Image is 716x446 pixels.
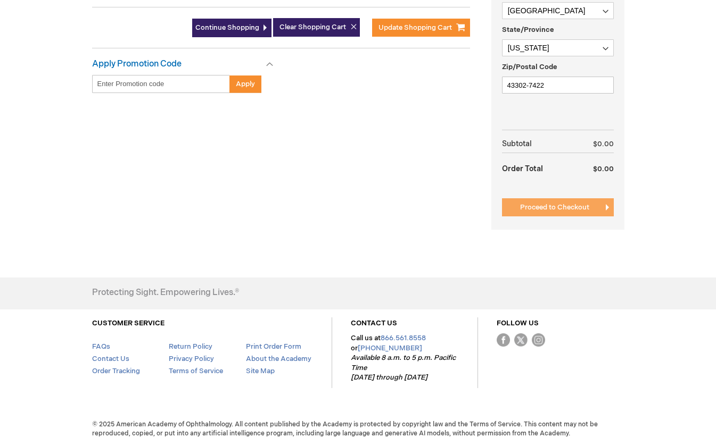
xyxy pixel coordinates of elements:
span: Proceed to Checkout [520,203,589,212]
em: Available 8 a.m. to 5 p.m. Pacific Time [DATE] through [DATE] [351,354,456,382]
button: Update Shopping Cart [372,19,470,37]
a: About the Academy [246,355,311,363]
a: Print Order Form [246,342,301,351]
button: Apply [229,75,261,93]
a: [PHONE_NUMBER] [358,344,422,352]
span: Continue Shopping [195,23,259,32]
a: Continue Shopping [192,19,271,37]
img: instagram [532,333,545,347]
a: Terms of Service [169,367,223,375]
a: CONTACT US [351,319,397,327]
img: Twitter [514,333,528,347]
span: Update Shopping Cart [378,23,452,32]
strong: Order Total [502,159,543,178]
span: Zip/Postal Code [502,63,557,71]
a: Return Policy [169,342,212,351]
span: Apply [236,80,255,88]
span: State/Province [502,26,554,34]
a: Site Map [246,367,275,375]
a: 866.561.8558 [381,334,426,342]
a: FAQs [92,342,110,351]
span: $0.00 [593,140,614,148]
span: Clear Shopping Cart [279,23,346,31]
button: Clear Shopping Cart [273,18,360,37]
strong: Apply Promotion Code [92,59,182,69]
button: Proceed to Checkout [502,198,614,216]
img: Facebook [497,333,510,347]
a: Contact Us [92,355,129,363]
a: CUSTOMER SERVICE [92,319,164,327]
p: Call us at or [351,333,459,383]
span: © 2025 American Academy of Ophthalmology. All content published by the Academy is protected by co... [84,420,632,438]
a: Order Tracking [92,367,140,375]
h4: Protecting Sight. Empowering Lives.® [92,288,239,298]
span: $0.00 [593,165,614,173]
input: Enter Promotion code [92,75,230,93]
a: Privacy Policy [169,355,214,363]
a: FOLLOW US [497,319,539,327]
th: Subtotal [502,136,572,153]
